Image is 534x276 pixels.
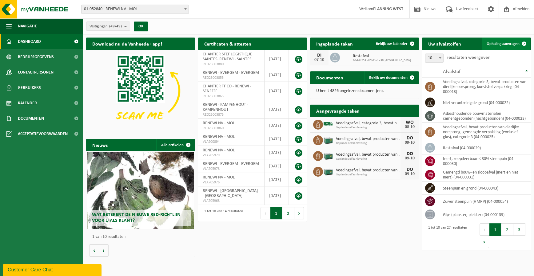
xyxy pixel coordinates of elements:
span: VLA705976 [203,180,260,185]
td: [DATE] [265,159,289,173]
span: 10 [425,54,444,63]
button: 3 [513,223,525,236]
span: Voedingsafval, bevat producten van dierlijke oorsprong, gemengde verpakking (exc... [336,137,400,142]
span: VLA705979 [203,153,260,158]
a: Ophaling aanvragen [482,38,530,50]
span: RED25003860 [203,126,260,131]
span: RENEWI - EVERGEM - EVERGEM [203,70,259,75]
span: 01-052840 - RENEWI NV - MOL [82,5,189,14]
td: restafval (04-000029) [438,141,531,154]
a: Wat betekent de nieuwe RED-richtlijn voor u als klant? [87,152,194,229]
span: CHANTIER TF CO - RENEWI - SENEFFE [203,84,251,94]
p: 1 van 10 resultaten [92,235,192,239]
div: 1 tot 10 van 27 resultaten [425,223,467,249]
a: Bekijk uw kalender [371,38,418,50]
span: Bedrijfsgegevens [18,49,54,65]
td: gemengd bouw- en sloopafval (inert en niet inert) (04-000031) [438,168,531,182]
label: resultaten weergeven [447,55,490,60]
span: RENEWI - [GEOGRAPHIC_DATA] - [GEOGRAPHIC_DATA] [203,189,258,198]
span: RED25003875 [203,112,260,117]
div: 08-10 [404,125,416,129]
span: RENEWI - KAMPENHOUT - KAMPENHOUT [203,102,248,112]
span: Voedingsafval, categorie 3, bevat producten van dierlijke oorsprong, kunststof v... [336,121,400,126]
img: Download de VHEPlus App [86,50,195,132]
span: Geplande zelfaanlevering [336,142,400,145]
span: Acceptatievoorwaarden [18,126,68,142]
td: inert, recycleerbaar < 80% steenpuin (04-000030) [438,154,531,168]
span: RED25003865 [203,94,260,99]
div: DI [313,53,325,58]
button: 1 [489,223,501,236]
span: Ophaling aanvragen [487,42,520,46]
button: Vorige [89,244,99,257]
span: CHANTIER STEF LOGISTIQUE SAINTES- RENEWI - SAINTES [203,52,252,62]
span: Wat betekent de nieuwe RED-richtlijn voor u als klant? [92,212,181,223]
span: RED25003855 [203,75,260,80]
span: Voedingsafval, bevat producten van dierlijke oorsprong, gemengde verpakking (exc... [336,152,400,157]
button: OK [134,22,148,31]
span: VLA705978 [203,166,260,171]
span: Voedingsafval, bevat producten van dierlijke oorsprong, gemengde verpakking (exc... [336,168,400,173]
td: steenpuin en grond (04-000043) [438,182,531,195]
button: 2 [501,223,513,236]
td: [DATE] [265,119,289,132]
span: 01-052840 - RENEWI NV - MOL [81,5,189,14]
span: 10-944259 - RENEWI - RN [GEOGRAPHIC_DATA] [353,59,411,62]
h2: Download nu de Vanheede+ app! [86,38,168,50]
span: RED25003880 [203,62,260,67]
span: RENEWI NV - MOL [203,134,235,139]
td: niet verontreinigde grond (04-000022) [438,96,531,109]
h2: Documenten [310,71,349,83]
h2: Nieuws [86,139,114,151]
h2: Certificaten & attesten [198,38,257,50]
td: [DATE] [265,132,289,146]
iframe: chat widget [3,262,103,276]
span: Contactpersonen [18,65,54,80]
span: Navigatie [18,18,37,34]
div: DO [404,136,416,141]
span: Kalender [18,95,37,111]
h2: Aangevraagde taken [310,105,366,117]
span: Restafval [353,54,411,59]
td: [DATE] [265,146,289,159]
span: Bekijk uw documenten [369,76,408,80]
td: zuiver steenpuin (HMRP) (04-000054) [438,195,531,208]
span: RENEWI - EVERGEM - EVERGEM [203,162,259,166]
td: [DATE] [265,50,289,68]
td: [DATE] [265,68,289,82]
span: RENEWI NV - MOL [203,148,235,153]
div: 07-10 [313,58,325,62]
div: 09-10 [404,172,416,176]
button: Previous [480,223,489,236]
td: gips (plaaster, pleister) (04-000139) [438,208,531,221]
img: PB-LB-0680-HPE-GN-01 [323,134,333,145]
p: U heeft 4826 ongelezen document(en). [316,89,413,93]
span: Vestigingen [90,22,122,31]
span: Geplande zelfaanlevering [336,173,400,177]
img: PB-LB-0680-HPE-GN-01 [323,166,333,176]
span: Gebruikers [18,80,41,95]
td: [DATE] [265,186,289,205]
img: PB-LB-0680-HPE-GN-01 [323,150,333,161]
span: RENEWI NV - MOL [203,121,235,126]
span: Afvalstof [443,69,460,74]
span: VLA900894 [203,139,260,144]
button: Vestigingen(49/49) [86,22,130,31]
button: Volgende [99,244,109,257]
a: Bekijk uw documenten [364,71,418,84]
button: Next [480,236,489,248]
h2: Ingeplande taken [310,38,359,50]
span: Documenten [18,111,44,126]
span: Dashboard [18,34,41,49]
div: DO [404,167,416,172]
td: voedingsafval, categorie 3, bevat producten van dierlijke oorsprong, kunststof verpakking (04-000... [438,78,531,96]
div: 09-10 [404,156,416,161]
span: Bekijk uw kalender [376,42,408,46]
button: Next [294,207,304,219]
span: RENEWI NV - MOL [203,175,235,180]
a: Alle artikelen [156,139,194,151]
span: Geplande zelfaanlevering [336,126,400,130]
button: 2 [282,207,294,219]
div: 1 tot 10 van 14 resultaten [201,206,243,220]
